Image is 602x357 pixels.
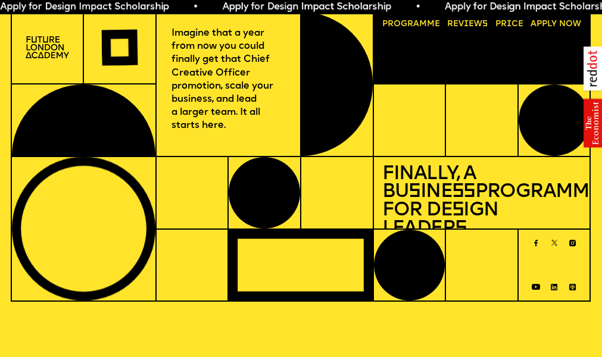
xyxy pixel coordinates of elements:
[491,16,528,33] a: Price
[171,27,285,133] p: Imagine that a year from now you could finally get that Chief Creative Officer promotion, scale y...
[452,201,463,220] span: s
[531,20,537,28] span: A
[382,165,582,239] h1: Finally, a Bu ine Programme for De ign Leader
[413,20,419,28] span: a
[192,2,198,12] span: •
[415,2,420,12] span: •
[526,16,585,33] a: Apply now
[408,183,420,202] span: s
[378,16,444,33] a: Programme
[455,220,466,239] span: s
[452,183,475,202] span: ss
[443,16,492,33] a: Reviews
